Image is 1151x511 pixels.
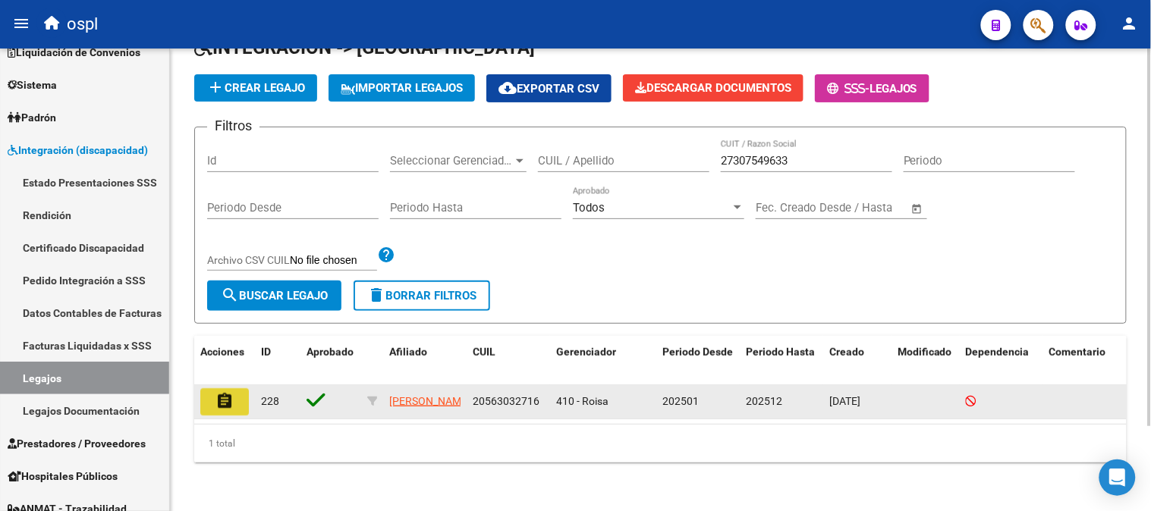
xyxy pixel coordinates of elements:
[829,395,860,407] span: [DATE]
[960,336,1043,386] datatable-header-cell: Dependencia
[827,82,870,96] span: -
[261,395,279,407] span: 228
[662,395,699,407] span: 202501
[8,44,140,61] span: Liquidación de Convenios
[823,336,892,386] datatable-header-cell: Creado
[1043,336,1134,386] datatable-header-cell: Comentario
[67,8,98,41] span: ospl
[389,395,470,407] span: [PERSON_NAME]
[367,286,385,304] mat-icon: delete
[1099,459,1136,496] div: Open Intercom Messenger
[8,77,57,93] span: Sistema
[473,346,495,358] span: CUIL
[473,395,539,407] span: 20563032716
[341,81,463,95] span: IMPORTAR LEGAJOS
[966,346,1030,358] span: Dependencia
[892,336,960,386] datatable-header-cell: Modificado
[207,281,341,311] button: Buscar Legajo
[367,289,476,303] span: Borrar Filtros
[740,336,823,386] datatable-header-cell: Periodo Hasta
[8,109,56,126] span: Padrón
[8,468,118,484] span: Hospitales Públicos
[656,336,740,386] datatable-header-cell: Periodo Desde
[194,425,1127,462] div: 1 total
[819,201,892,215] input: End date
[215,392,234,410] mat-icon: assignment
[746,346,815,358] span: Periodo Hasta
[194,336,255,386] datatable-header-cell: Acciones
[1121,14,1139,33] mat-icon: person
[662,346,733,358] span: Periodo Desde
[870,82,917,96] span: Legajos
[909,200,926,218] button: Open calendar
[221,289,328,303] span: Buscar Legajo
[498,79,517,97] mat-icon: cloud_download
[200,346,244,358] span: Acciones
[194,74,317,102] button: Crear Legajo
[206,81,305,95] span: Crear Legajo
[206,78,225,96] mat-icon: add
[486,74,612,102] button: Exportar CSV
[467,336,550,386] datatable-header-cell: CUIL
[635,81,791,95] span: Descargar Documentos
[383,336,467,386] datatable-header-cell: Afiliado
[255,336,300,386] datatable-header-cell: ID
[573,201,605,215] span: Todos
[898,346,952,358] span: Modificado
[300,336,361,386] datatable-header-cell: Aprobado
[207,254,290,266] span: Archivo CSV CUIL
[623,74,803,102] button: Descargar Documentos
[556,395,609,407] span: 410 - Roisa
[389,346,427,358] span: Afiliado
[550,336,656,386] datatable-header-cell: Gerenciador
[815,74,929,102] button: -Legajos
[377,246,395,264] mat-icon: help
[8,142,148,158] span: Integración (discapacidad)
[354,281,490,311] button: Borrar Filtros
[8,435,146,452] span: Prestadores / Proveedores
[829,346,864,358] span: Creado
[12,14,30,33] mat-icon: menu
[261,346,271,358] span: ID
[290,254,377,268] input: Archivo CSV CUIL
[307,346,354,358] span: Aprobado
[556,346,616,358] span: Gerenciador
[221,286,239,304] mat-icon: search
[207,115,259,136] h3: Filtros
[390,154,513,168] span: Seleccionar Gerenciador
[1049,346,1106,358] span: Comentario
[329,74,475,102] button: IMPORTAR LEGAJOS
[746,395,782,407] span: 202512
[756,201,805,215] input: Start date
[498,82,599,96] span: Exportar CSV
